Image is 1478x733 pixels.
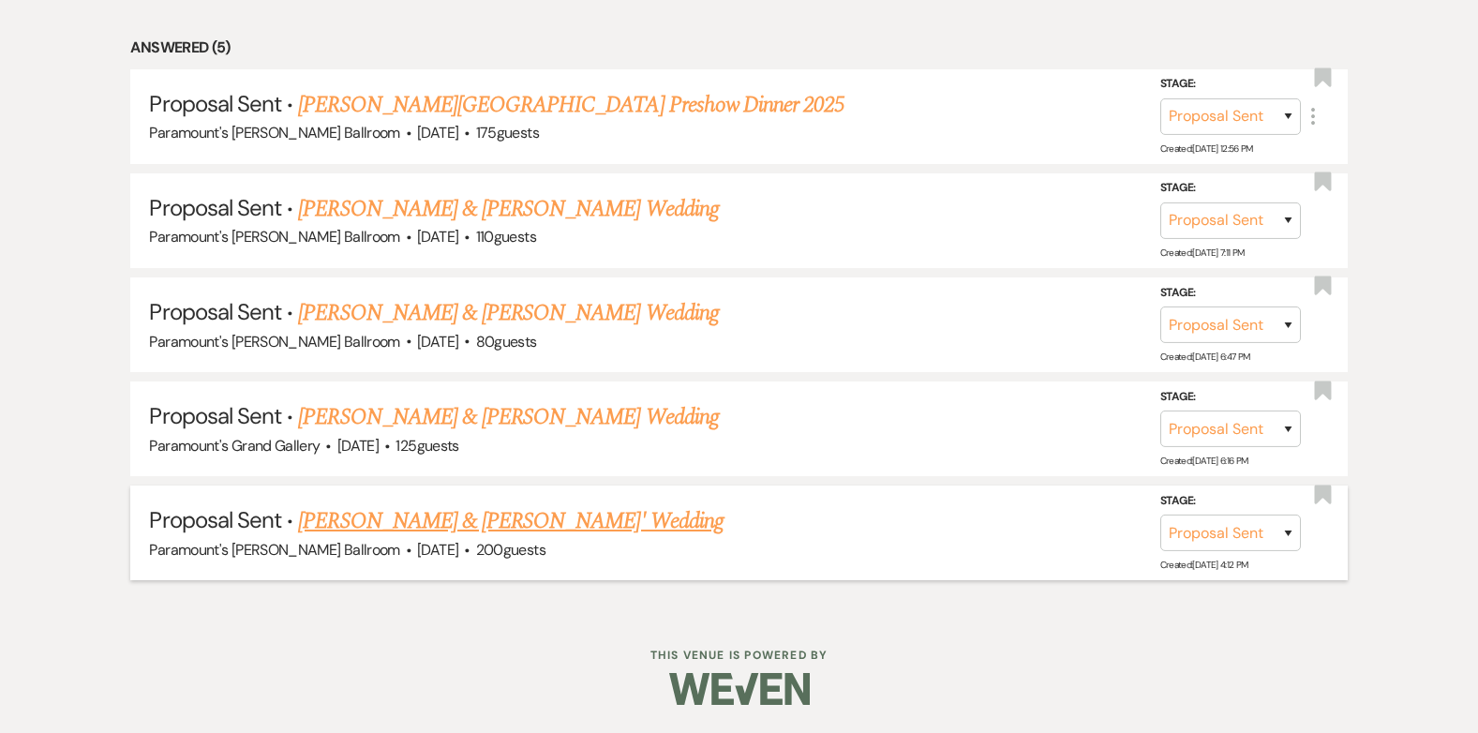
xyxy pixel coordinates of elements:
span: [DATE] [417,123,458,142]
span: Proposal Sent [149,89,281,118]
span: 80 guests [476,332,537,352]
span: Paramount's [PERSON_NAME] Ballroom [149,332,399,352]
span: Paramount's [PERSON_NAME] Ballroom [149,227,399,247]
span: [DATE] [417,332,458,352]
span: Proposal Sent [149,401,281,430]
span: Proposal Sent [149,193,281,222]
span: Created: [DATE] 7:11 PM [1160,247,1245,259]
span: Created: [DATE] 6:47 PM [1160,351,1250,363]
span: Proposal Sent [149,505,281,534]
span: 175 guests [476,123,539,142]
label: Stage: [1160,387,1301,408]
a: [PERSON_NAME][GEOGRAPHIC_DATA] Preshow Dinner 2025 [298,88,844,122]
span: 110 guests [476,227,536,247]
span: [DATE] [417,227,458,247]
span: Created: [DATE] 12:56 PM [1160,142,1253,155]
a: [PERSON_NAME] & [PERSON_NAME] Wedding [298,400,718,434]
img: Weven Logo [669,656,810,722]
label: Stage: [1160,74,1301,95]
span: Paramount's [PERSON_NAME] Ballroom [149,540,399,560]
span: Created: [DATE] 6:16 PM [1160,455,1248,467]
span: 125 guests [396,436,458,456]
span: Paramount's Grand Gallery [149,436,320,456]
a: [PERSON_NAME] & [PERSON_NAME] Wedding [298,192,718,226]
span: Proposal Sent [149,297,281,326]
span: [DATE] [337,436,379,456]
label: Stage: [1160,282,1301,303]
a: [PERSON_NAME] & [PERSON_NAME] Wedding [298,296,718,330]
span: Paramount's [PERSON_NAME] Ballroom [149,123,399,142]
label: Stage: [1160,178,1301,199]
li: Answered (5) [130,36,1347,60]
label: Stage: [1160,491,1301,512]
span: Created: [DATE] 4:12 PM [1160,559,1248,571]
span: [DATE] [417,540,458,560]
a: [PERSON_NAME] & [PERSON_NAME]' Wedding [298,504,724,538]
span: 200 guests [476,540,545,560]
